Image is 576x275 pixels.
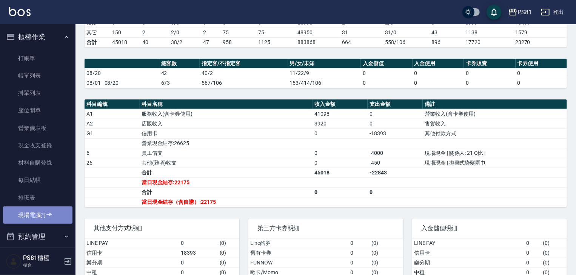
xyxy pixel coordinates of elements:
a: 打帳單 [3,50,72,67]
img: Logo [9,7,31,16]
td: 其他(雜項)收支 [140,158,313,168]
td: 18393 [179,248,217,258]
a: 材料自購登錄 [3,154,72,171]
td: FUNNOW [248,258,348,267]
th: 科目名稱 [140,99,313,109]
span: 入金儲值明細 [421,225,558,232]
td: 0 [525,248,541,258]
td: LINE PAY [412,238,525,248]
td: 樂分期 [412,258,525,267]
th: 卡券販賣 [464,59,515,69]
td: 店販收入 [140,119,313,128]
td: 當日現金結存:22175 [140,177,313,187]
td: 40/2 [200,68,288,78]
td: 75 [221,27,256,37]
td: 0 [525,238,541,248]
td: ( 0 ) [218,238,239,248]
td: 1579 [513,27,567,37]
td: -18393 [368,128,423,138]
td: Line酷券 [248,238,348,248]
td: 896 [430,37,464,47]
button: 報表及分析 [3,246,72,266]
td: 合計 [85,37,110,47]
th: 男/女/未知 [288,59,361,69]
td: 0 [179,238,217,248]
td: 6 [85,148,140,158]
td: 45018 [313,168,368,177]
td: 45018 [110,37,140,47]
td: 0 [464,68,515,78]
a: 帳單列表 [3,67,72,84]
td: 2 / 0 [169,27,201,37]
td: 08/01 - 08/20 [85,78,159,88]
td: -22843 [368,168,423,177]
td: 0 [348,258,370,267]
td: 26 [85,158,140,168]
td: 0 [313,187,368,197]
td: 0 [361,68,412,78]
table: a dense table [85,99,567,207]
td: 0 [368,187,423,197]
td: 150 [110,27,140,37]
td: ( 0 ) [370,258,403,267]
td: 營業現金結存:26625 [140,138,313,148]
th: 收入金額 [313,99,368,109]
th: 支出金額 [368,99,423,109]
td: 現場現金 | 關係人: 21 Q比 | [423,148,567,158]
td: 153/414/106 [288,78,361,88]
td: 0 [413,78,464,88]
td: LINE PAY [85,238,179,248]
td: G1 [85,128,140,138]
td: 舊有卡券 [248,248,348,258]
td: 0 [516,68,567,78]
td: 558/106 [383,37,430,47]
td: 1125 [256,37,296,47]
a: 現金收支登錄 [3,137,72,154]
td: 664 [340,37,383,47]
p: 櫃台 [23,262,62,269]
td: 17720 [464,37,513,47]
div: PS81 [517,8,532,17]
td: 0 [179,258,217,267]
td: 0 [361,78,412,88]
button: 登出 [538,5,567,19]
td: 0 [464,78,515,88]
td: ( 0 ) [218,258,239,267]
td: 48950 [296,27,340,37]
td: 0 [313,148,368,158]
td: 11/22/9 [288,68,361,78]
td: ( 0 ) [541,248,567,258]
button: 預約管理 [3,227,72,246]
td: 08/20 [85,68,159,78]
td: 47 [201,37,221,47]
td: 0 [313,128,368,138]
a: 現場電腦打卡 [3,206,72,224]
table: a dense table [85,59,567,88]
th: 卡券使用 [516,59,567,69]
td: ( 0 ) [370,248,403,258]
td: 38/2 [169,37,201,47]
td: 0 [348,248,370,258]
img: Person [6,254,21,269]
th: 入金儲值 [361,59,412,69]
td: 員工借支 [140,148,313,158]
td: 0 [313,158,368,168]
th: 入金使用 [413,59,464,69]
td: 43 [430,27,464,37]
td: 信用卡 [140,128,313,138]
td: 信用卡 [412,248,525,258]
td: 958 [221,37,256,47]
a: 座位開單 [3,102,72,119]
td: 2 [201,27,221,37]
span: 其他支付方式明細 [94,225,230,232]
td: 23270 [513,37,567,47]
td: 信用卡 [85,248,179,258]
td: 40 [140,37,169,47]
a: 營業儀表板 [3,119,72,137]
button: 櫃檯作業 [3,27,72,47]
td: ( 0 ) [218,248,239,258]
button: save [487,5,502,20]
th: 總客數 [159,59,200,69]
td: -4000 [368,148,423,158]
th: 指定客/不指定客 [200,59,288,69]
